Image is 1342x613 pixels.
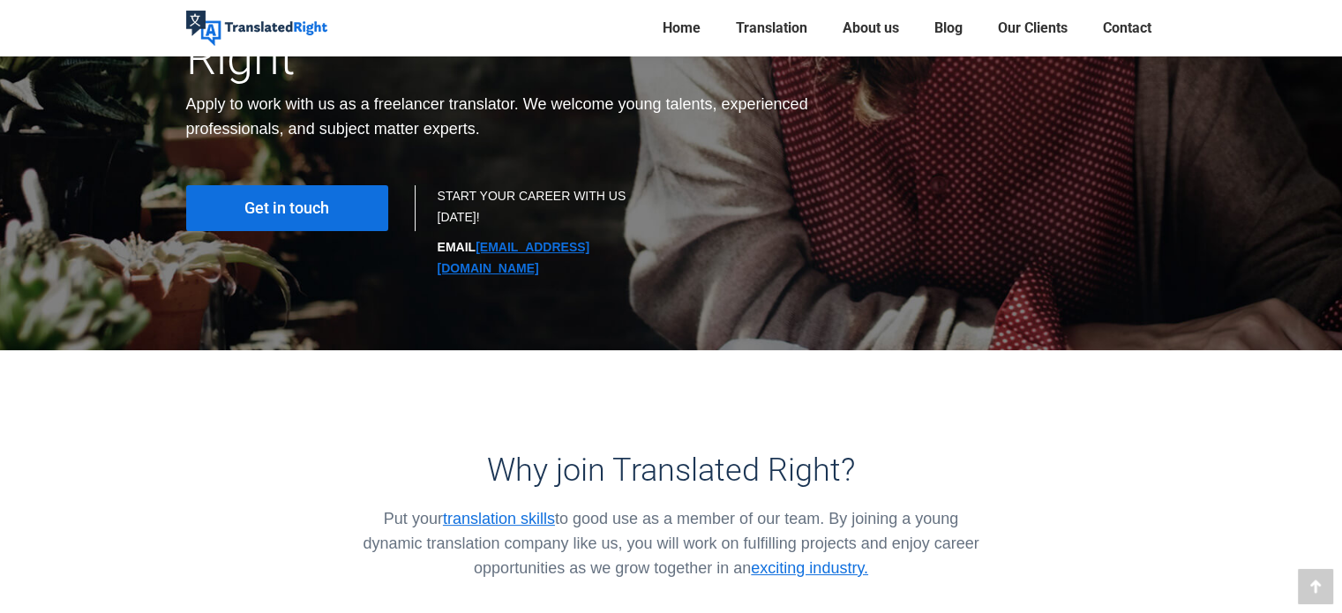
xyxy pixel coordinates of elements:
[843,19,899,37] span: About us
[993,16,1073,41] a: Our Clients
[751,559,868,577] a: exciting industry.
[186,92,824,141] div: Apply to work with us as a freelancer translator. We welcome young talents, experienced professio...
[837,16,904,41] a: About us
[186,11,327,46] img: Translated Right
[1103,19,1151,37] span: Contact
[736,19,807,37] span: Translation
[731,16,813,41] a: Translation
[352,452,990,489] h3: Why join Translated Right?
[186,185,388,231] a: Get in touch
[929,16,968,41] a: Blog
[438,185,654,279] div: START YOUR CAREER WITH US [DATE]!
[244,199,329,217] span: Get in touch
[438,240,590,275] a: [EMAIL_ADDRESS][DOMAIN_NAME]
[1098,16,1157,41] a: Contact
[934,19,963,37] span: Blog
[438,240,590,275] strong: EMAIL
[443,510,555,527] a: translation skills
[663,19,701,37] span: Home
[352,506,990,580] div: Put your to good use as a member of our team. By joining a young dynamic translation company like...
[657,16,706,41] a: Home
[998,19,1068,37] span: Our Clients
